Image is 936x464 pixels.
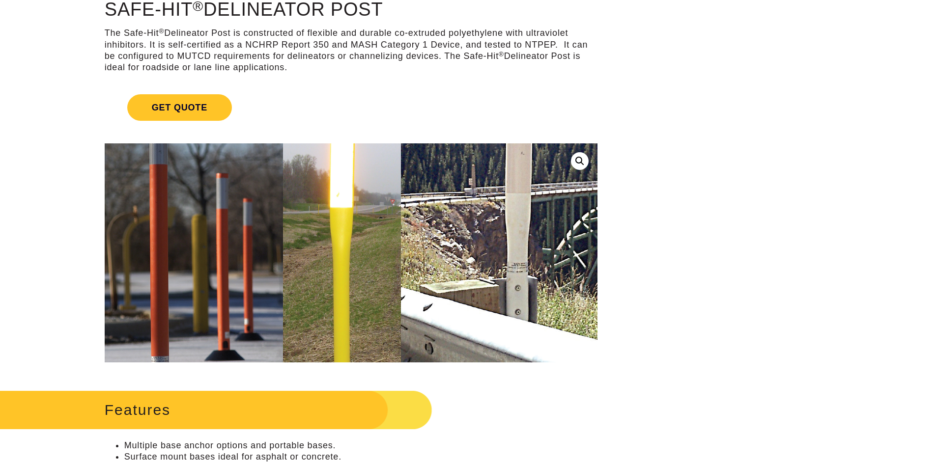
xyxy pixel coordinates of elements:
span: Get Quote [127,94,232,121]
p: The Safe-Hit Delineator Post is constructed of flexible and durable co-extruded polyethylene with... [105,27,597,74]
a: Get Quote [105,82,597,133]
li: Surface mount bases ideal for asphalt or concrete. [124,451,597,463]
sup: ® [499,51,504,58]
li: Multiple base anchor options and portable bases. [124,440,597,451]
sup: ® [159,27,164,35]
